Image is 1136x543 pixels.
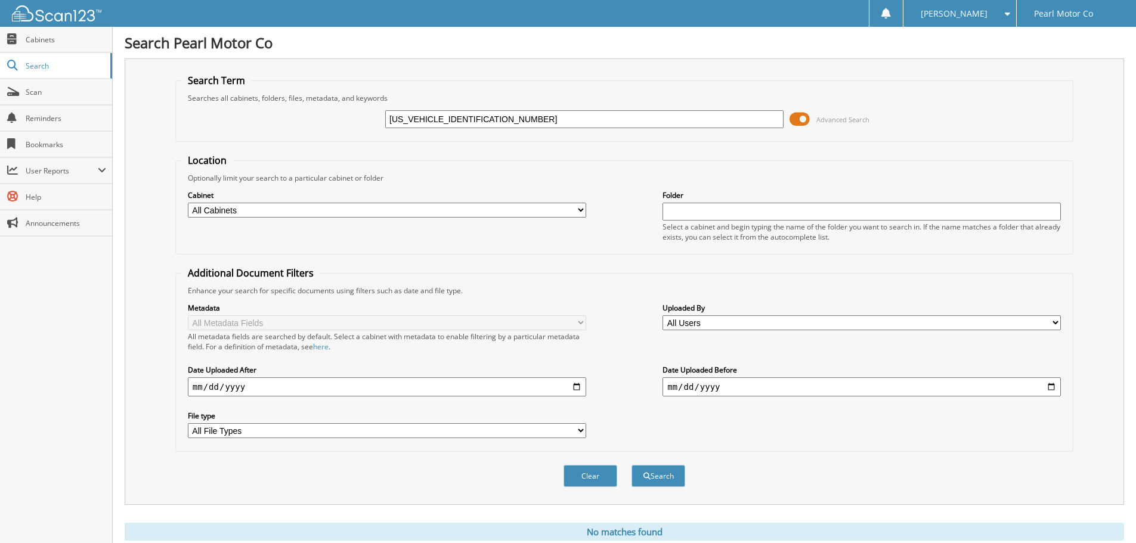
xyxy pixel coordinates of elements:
[26,61,104,71] span: Search
[921,10,988,17] span: [PERSON_NAME]
[125,33,1124,52] h1: Search Pearl Motor Co
[188,331,586,352] div: All metadata fields are searched by default. Select a cabinet with metadata to enable filtering b...
[12,5,101,21] img: scan123-logo-white.svg
[182,154,233,167] legend: Location
[182,266,320,280] legend: Additional Document Filters
[188,365,586,375] label: Date Uploaded After
[632,465,685,487] button: Search
[564,465,617,487] button: Clear
[26,87,106,97] span: Scan
[663,222,1061,242] div: Select a cabinet and begin typing the name of the folder you want to search in. If the name match...
[182,74,251,87] legend: Search Term
[26,166,98,176] span: User Reports
[1034,10,1093,17] span: Pearl Motor Co
[663,190,1061,200] label: Folder
[182,173,1067,183] div: Optionally limit your search to a particular cabinet or folder
[313,342,329,352] a: here
[26,218,106,228] span: Announcements
[26,192,106,202] span: Help
[188,303,586,313] label: Metadata
[182,93,1067,103] div: Searches all cabinets, folders, files, metadata, and keywords
[663,303,1061,313] label: Uploaded By
[663,377,1061,396] input: end
[182,286,1067,296] div: Enhance your search for specific documents using filters such as date and file type.
[188,377,586,396] input: start
[26,113,106,123] span: Reminders
[663,365,1061,375] label: Date Uploaded Before
[26,35,106,45] span: Cabinets
[26,139,106,150] span: Bookmarks
[188,190,586,200] label: Cabinet
[188,411,586,421] label: File type
[816,115,869,124] span: Advanced Search
[125,523,1124,541] div: No matches found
